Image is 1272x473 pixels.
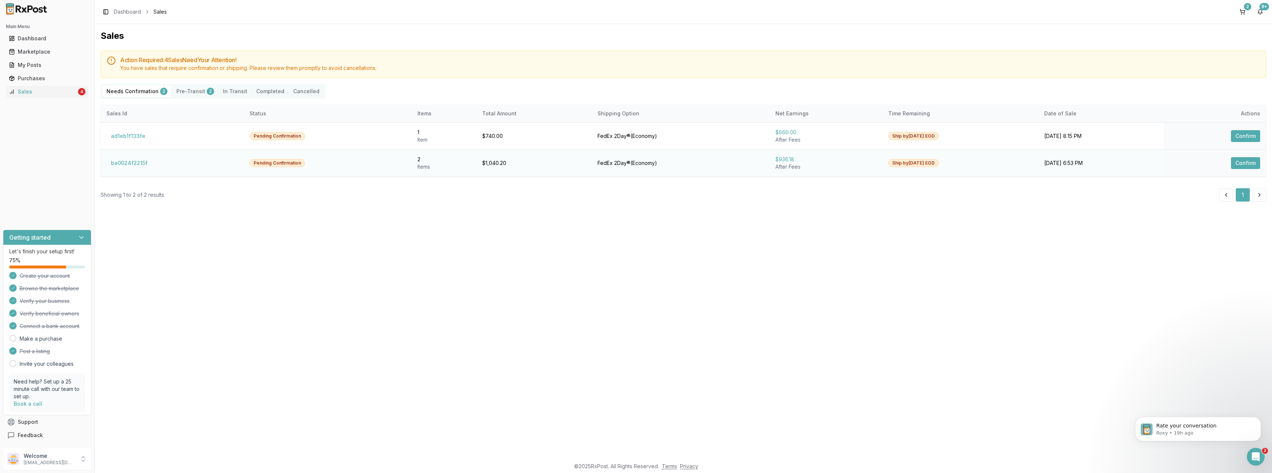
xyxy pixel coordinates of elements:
th: Time Remaining [882,105,1038,122]
button: Purchases [3,72,91,84]
div: You have sales that require confirmation or shipping. Please review them promptly to avoid cancel... [120,64,1260,72]
button: 1 [1236,188,1250,202]
iframe: Intercom notifications message [1124,401,1272,453]
span: Verify your business [20,297,70,305]
button: Marketplace [3,46,91,58]
h2: Main Menu [6,24,88,30]
h3: Getting started [9,233,51,242]
th: Total Amount [476,105,592,122]
nav: breadcrumb [114,8,167,16]
button: ad1eb1f133fe [106,130,150,142]
button: Cancelled [289,85,324,97]
div: Dashboard [9,35,85,42]
a: My Posts [6,58,88,72]
div: Pending Confirmation [250,159,305,167]
th: Shipping Option [592,105,770,122]
div: Showing 1 to 2 of 2 results [101,191,164,199]
p: Need help? Set up a 25 minute call with our team to set up. [14,378,81,400]
span: 2 [1262,448,1268,454]
th: Sales Id [101,105,244,122]
div: $666.00 [775,129,876,136]
h1: Sales [101,30,1266,42]
div: My Posts [9,61,85,69]
th: Actions [1164,105,1266,122]
a: Make a purchase [20,335,62,342]
span: Feedback [18,432,43,439]
div: 2 [207,88,214,95]
div: Sales [9,88,77,95]
img: User avatar [7,453,19,465]
button: Confirm [1231,157,1260,169]
div: 2 [1244,3,1251,10]
th: Status [244,105,412,122]
button: 2 [1237,6,1248,18]
th: Items [412,105,476,122]
button: ba0024f2215f [106,157,152,169]
div: After Fees [775,163,876,170]
p: Let's finish your setup first! [9,248,85,255]
div: $740.00 [482,132,586,140]
button: Dashboard [3,33,91,44]
button: In Transit [219,85,252,97]
span: Create your account [20,272,70,280]
span: Verify beneficial owners [20,310,79,317]
button: Support [3,415,91,429]
div: 9+ [1259,3,1269,10]
span: Post a listing [20,348,50,355]
div: 2 [417,156,470,163]
a: Dashboard [114,8,141,16]
span: Connect a bank account [20,322,79,330]
div: [DATE] 8:15 PM [1044,132,1158,140]
div: Item [417,136,470,143]
div: $936.18 [775,156,876,163]
div: 1 [417,129,470,136]
div: Ship by [DATE] EOD [888,132,939,140]
button: Pre-Transit [172,85,219,97]
div: After Fees [775,136,876,143]
div: Ship by [DATE] EOD [888,159,939,167]
div: [DATE] 6:53 PM [1044,159,1158,167]
img: RxPost Logo [3,3,50,15]
button: Completed [252,85,289,97]
a: Sales4 [6,85,88,98]
button: Needs Confirmation [102,85,172,97]
span: Browse the marketplace [20,285,79,292]
span: 75 % [9,257,20,264]
div: $1,040.20 [482,159,586,167]
button: 9+ [1254,6,1266,18]
div: FedEx 2Day® ( Economy ) [598,132,764,140]
div: Marketplace [9,48,85,55]
th: Date of Sale [1038,105,1164,122]
h5: Action Required: 4 Sale s Need Your Attention! [120,57,1260,63]
div: FedEx 2Day® ( Economy ) [598,159,764,167]
p: [EMAIL_ADDRESS][DOMAIN_NAME] [24,460,75,466]
a: Privacy [680,463,698,469]
a: Terms [662,463,677,469]
div: Purchases [9,75,85,82]
button: Sales4 [3,86,91,98]
a: Purchases [6,72,88,85]
th: Net Earnings [769,105,882,122]
div: 4 [78,88,85,95]
button: My Posts [3,59,91,71]
iframe: Intercom live chat [1247,448,1265,466]
a: Book a call [14,401,42,407]
div: Item s [417,163,470,170]
button: Confirm [1231,130,1260,142]
a: Dashboard [6,32,88,45]
span: Sales [153,8,167,16]
div: Pending Confirmation [250,132,305,140]
a: Marketplace [6,45,88,58]
button: Feedback [3,429,91,442]
div: 2 [160,88,168,95]
p: Welcome [24,452,75,460]
a: Invite your colleagues [20,360,74,368]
